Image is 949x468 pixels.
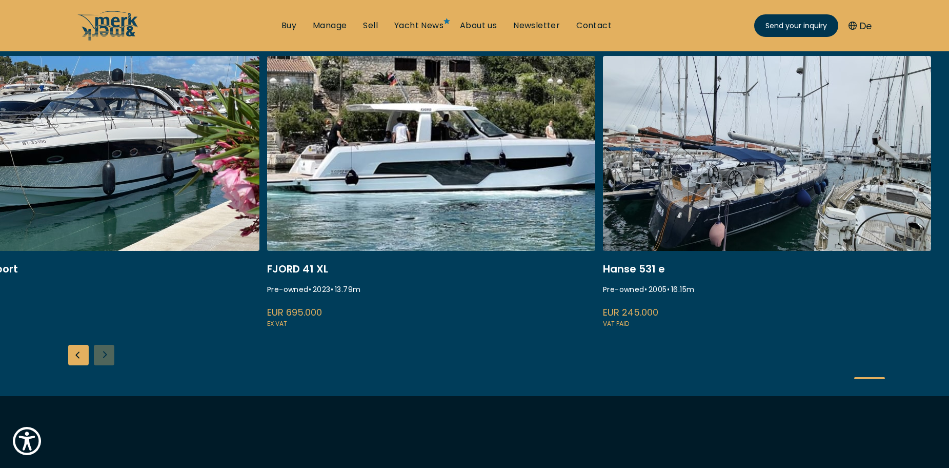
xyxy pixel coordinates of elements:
[68,345,89,365] div: Previous slide
[77,32,139,44] a: /
[576,20,612,31] a: Contact
[849,19,872,33] button: De
[363,20,378,31] a: Sell
[10,424,44,458] button: Show Accessibility Preferences
[754,14,838,37] a: Send your inquiry
[765,21,827,31] span: Send your inquiry
[513,20,560,31] a: Newsletter
[460,20,497,31] a: About us
[281,20,296,31] a: Buy
[313,20,347,31] a: Manage
[394,20,443,31] a: Yacht News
